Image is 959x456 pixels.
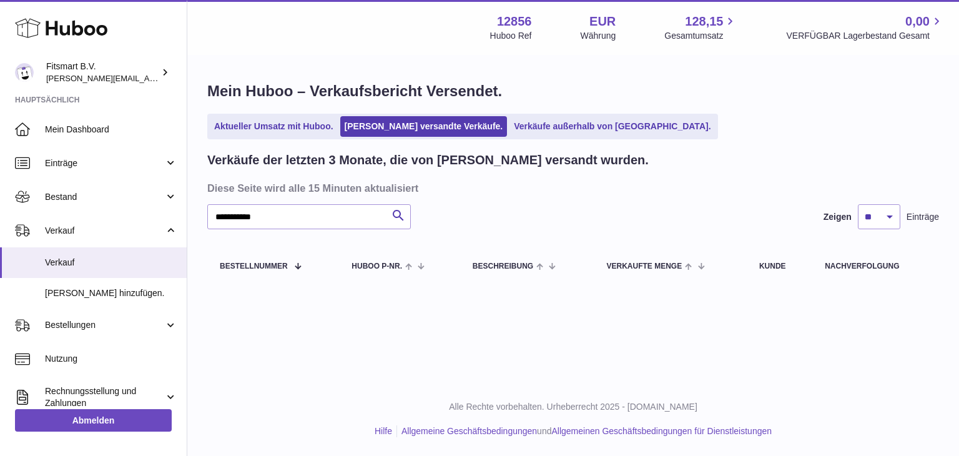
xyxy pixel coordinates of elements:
[664,30,737,42] span: Gesamtumsatz
[786,30,944,42] span: VERFÜGBAR Lagerbestand Gesamt
[46,61,159,84] div: Fitsmart B.V.
[825,262,927,270] div: Nachverfolgung
[786,13,944,42] a: 0,00 VERFÜGBAR Lagerbestand Gesamt
[490,30,532,42] div: Huboo Ref
[45,157,164,169] span: Einträge
[375,426,392,436] a: Hilfe
[15,409,172,432] a: Abmelden
[824,211,852,223] label: Zeigen
[45,319,164,331] span: Bestellungen
[589,13,616,30] strong: EUR
[197,401,949,413] p: Alle Rechte vorbehalten. Urheberrecht 2025 - [DOMAIN_NAME]
[207,152,649,169] h2: Verkäufe der letzten 3 Monate, die von [PERSON_NAME] versandt wurden.
[207,181,936,195] h3: Diese Seite wird alle 15 Minuten aktualisiert
[45,353,177,365] span: Nutzung
[207,81,939,101] h1: Mein Huboo – Verkaufsbericht Versendet.
[45,257,177,269] span: Verkauf
[220,262,288,270] span: Bestellnummer
[46,73,250,83] span: [PERSON_NAME][EMAIL_ADDRESS][DOMAIN_NAME]
[45,124,177,136] span: Mein Dashboard
[45,191,164,203] span: Bestand
[685,13,723,30] span: 128,15
[340,116,508,137] a: [PERSON_NAME] versandte Verkäufe.
[210,116,338,137] a: Aktueller Umsatz mit Huboo.
[664,13,737,42] a: 128,15 Gesamtumsatz
[907,211,939,223] span: Einträge
[581,30,616,42] div: Währung
[551,426,772,436] a: Allgemeinen Geschäftsbedingungen für Dienstleistungen
[45,385,164,409] span: Rechnungsstellung und Zahlungen
[473,262,533,270] span: Beschreibung
[497,13,532,30] strong: 12856
[45,287,177,299] span: [PERSON_NAME] hinzufügen.
[509,116,715,137] a: Verkäufe außerhalb von [GEOGRAPHIC_DATA].
[15,63,34,82] img: jonathan@leaderoo.com
[401,426,537,436] a: Allgemeine Geschäftsbedingungen
[352,262,402,270] span: Huboo P-Nr.
[759,262,800,270] div: Kunde
[607,262,682,270] span: Verkaufte Menge
[45,225,164,237] span: Verkauf
[397,425,772,437] li: und
[905,13,930,30] span: 0,00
